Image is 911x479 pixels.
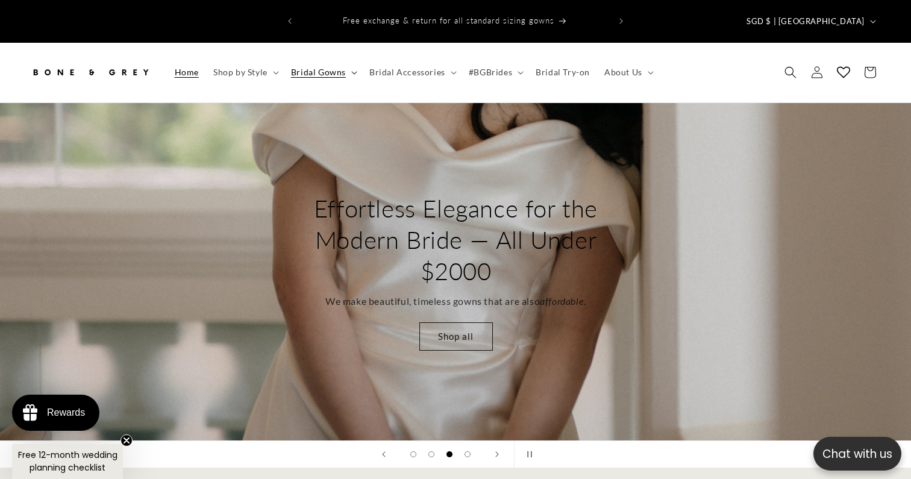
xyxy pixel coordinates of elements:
em: affordable [540,295,584,307]
button: Next announcement [608,10,634,33]
button: Previous slide [371,441,397,468]
button: Pause slideshow [514,441,540,468]
a: Home [167,60,206,85]
img: Bone and Grey Bridal [30,59,151,86]
button: Load slide 2 of 4 [422,445,440,463]
span: Bridal Accessories [369,67,445,78]
div: Free 12-month wedding planning checklistClose teaser [12,444,123,479]
button: Open chatbox [813,437,901,471]
button: Load slide 3 of 4 [440,445,459,463]
summary: Search [777,59,804,86]
span: Home [175,67,199,78]
div: Rewards [47,407,85,418]
summary: Shop by Style [206,60,284,85]
span: About Us [604,67,642,78]
button: Previous announcement [277,10,303,33]
a: Shop all [419,322,492,351]
span: Bridal Gowns [291,67,346,78]
button: Close teaser [121,434,133,446]
a: Bridal Try-on [528,60,597,85]
span: Shop by Style [213,67,268,78]
span: #BGBrides [469,67,512,78]
summary: Bridal Accessories [362,60,462,85]
p: We make beautiful, timeless gowns that are also . [325,293,586,310]
span: SGD $ | [GEOGRAPHIC_DATA] [747,16,865,28]
button: Load slide 1 of 4 [404,445,422,463]
button: Load slide 4 of 4 [459,445,477,463]
p: Chat with us [813,445,901,463]
span: Free exchange & return for all standard sizing gowns [343,16,554,25]
span: Bridal Try-on [536,67,590,78]
button: Next slide [484,441,510,468]
button: SGD $ | [GEOGRAPHIC_DATA] [739,10,881,33]
summary: Bridal Gowns [284,60,362,85]
summary: About Us [597,60,659,85]
a: Bone and Grey Bridal [26,55,155,90]
span: Free 12-month wedding planning checklist [18,449,117,474]
h2: Effortless Elegance for the Modern Bride — All Under $2000 [313,193,599,287]
summary: #BGBrides [462,60,528,85]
